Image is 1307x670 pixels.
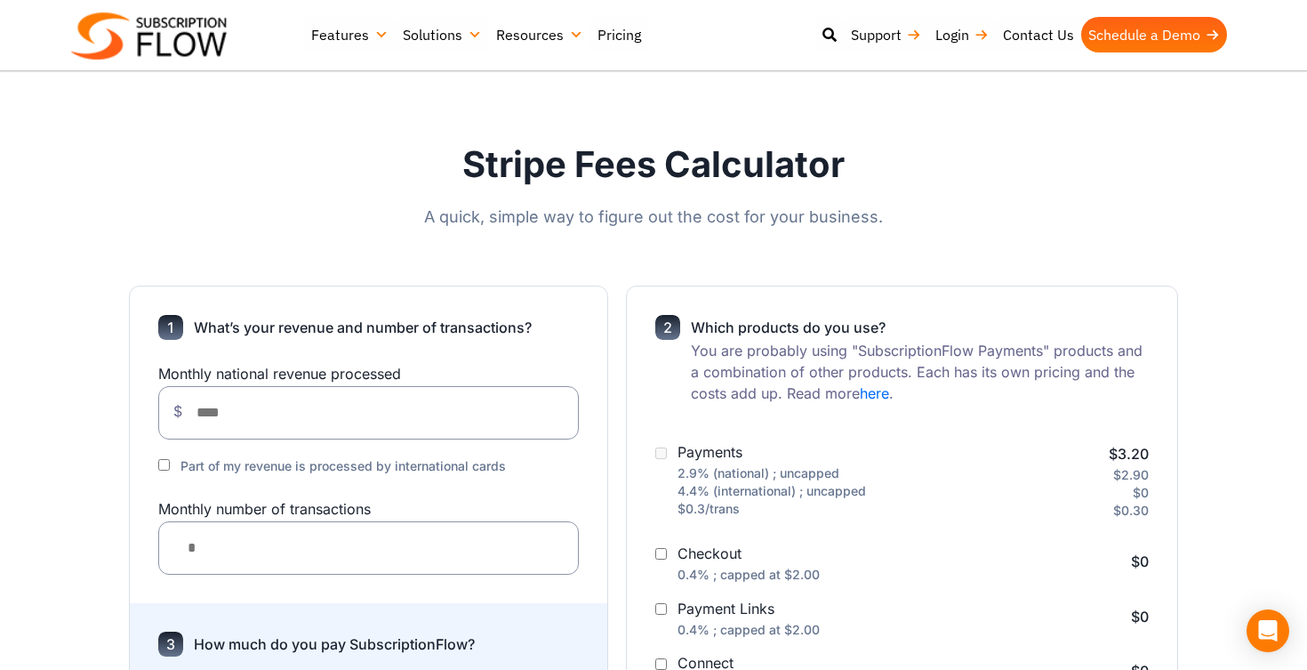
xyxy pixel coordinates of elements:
p: 4.4% (international) ; uncapped [678,482,866,500]
h1: Stripe Fees Calculator [129,142,1178,187]
span: $ [173,402,182,420]
label: Monthly national revenue processed [158,361,579,386]
a: Support [844,17,928,52]
input: Payments 2.9% (national) ; uncapped 4.4% (international) ; uncapped $0.3/trans $3.20 $2.90 $0 $0.30 [655,448,667,459]
div: Open Intercom Messenger [1247,609,1289,652]
span: $0 [1131,553,1149,570]
input: Connect 0.25% ; uncapped $0 [655,658,667,670]
p: 0.4% ; capped at $2.00 [678,621,820,639]
label: Payment Links [678,596,774,621]
p: A quick, simple way to figure out the cost for your business. [129,205,1178,229]
img: Subscriptionflow [71,12,227,60]
p: $0.3/trans [678,500,866,518]
p: 2.9% (national) ; uncapped [678,464,866,482]
a: Resources [489,17,590,52]
a: Contact Us [996,17,1081,52]
input: Part of my revenue is processed by international cards [158,459,170,471]
a: Schedule a Demo [1081,17,1227,52]
a: Solutions [396,17,489,52]
label: Payments [678,440,742,464]
a: Features [304,17,396,52]
h2: What’s your revenue and number of transactions? [194,315,532,340]
p: $2.90 [1028,466,1149,484]
label: Monthly number of transactions [158,496,579,521]
p: $3.20 [1028,441,1149,466]
label: Checkout [678,541,742,566]
input: Checkout 0.4% ; capped at $2.00 $0 [655,548,667,560]
p: Part of my revenue is processed by international cards [180,457,506,475]
p: 0.4% ; capped at $2.00 [678,566,820,584]
span: $0 [1131,608,1149,626]
p: $0 [1028,484,1149,502]
input: Payment Links 0.4% ; capped at $2.00 $0 [655,603,667,615]
a: Pricing [590,17,648,52]
p: You are probably using "SubscriptionFlow Payments" products and a combination of other products. ... [691,340,1149,404]
h2: Which products do you use? [691,315,1149,340]
h2: How much do you pay SubscriptionFlow? [194,632,475,657]
p: $0.30 [1028,502,1149,520]
a: Login [928,17,996,52]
